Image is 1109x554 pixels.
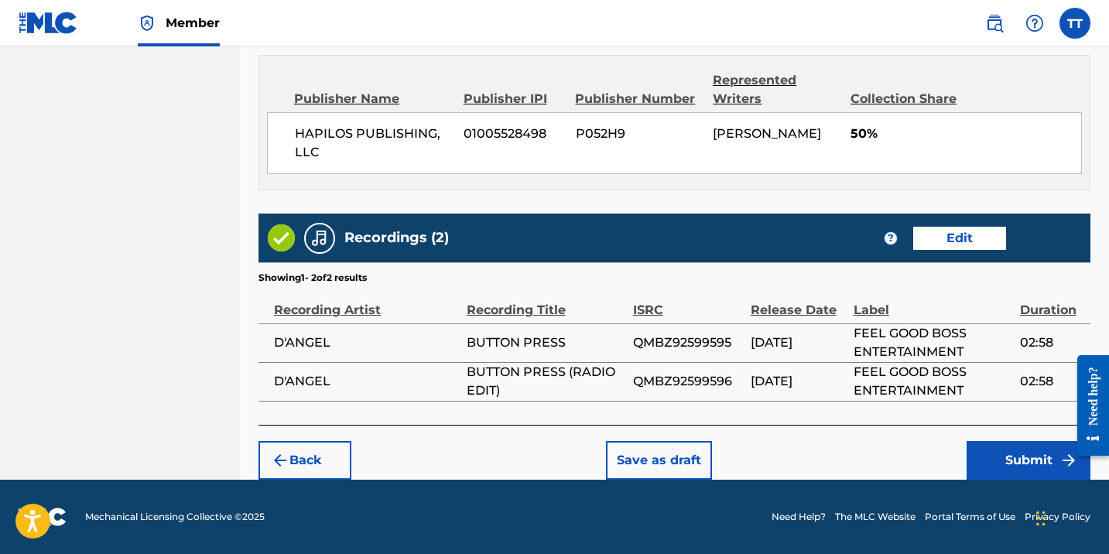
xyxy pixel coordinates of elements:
iframe: Resource Center [1066,343,1109,467]
div: Release Date [751,285,846,320]
a: The MLC Website [835,510,916,524]
span: 02:58 [1020,333,1083,352]
div: Publisher Number [575,90,701,108]
span: 50% [851,125,1081,143]
span: FEEL GOOD BOSS ENTERTAINMENT [854,324,1012,361]
button: Submit [967,441,1090,480]
button: Edit [913,227,1006,250]
span: 01005528498 [464,125,564,143]
img: 7ee5dd4eb1f8a8e3ef2f.svg [271,451,289,470]
a: Public Search [979,8,1010,39]
div: ISRC [633,285,743,320]
span: [DATE] [751,372,846,391]
span: [DATE] [751,333,846,352]
button: Save as draft [606,441,712,480]
div: Represented Writers [713,71,839,108]
button: Back [258,441,351,480]
a: Portal Terms of Use [925,510,1015,524]
div: User Menu [1059,8,1090,39]
img: MLC Logo [19,12,78,34]
img: search [985,14,1004,32]
span: [PERSON_NAME] [713,126,821,141]
span: P052H9 [576,125,702,143]
img: help [1025,14,1044,32]
div: Duration [1020,285,1083,320]
span: QMBZ92599595 [633,333,743,352]
img: Valid [268,224,295,251]
h5: Recordings (2) [344,229,449,247]
span: Member [166,14,220,32]
div: Recording Artist [274,285,459,320]
span: ? [885,232,897,245]
img: logo [19,508,67,526]
div: Help [1019,8,1050,39]
iframe: Chat Widget [1032,480,1109,554]
div: Publisher IPI [464,90,564,108]
div: Publisher Name [294,90,452,108]
span: HAPILOS PUBLISHING, LLC [295,125,452,162]
div: Collection Share [851,90,969,108]
div: Recording Title [467,285,625,320]
span: BUTTON PRESS (RADIO EDIT) [467,363,625,400]
span: Mechanical Licensing Collective © 2025 [85,510,265,524]
p: Showing 1 - 2 of 2 results [258,271,367,285]
a: Privacy Policy [1025,510,1090,524]
div: Drag [1036,495,1046,542]
img: Top Rightsholder [138,14,156,32]
span: QMBZ92599596 [633,372,743,391]
span: FEEL GOOD BOSS ENTERTAINMENT [854,363,1012,400]
div: Label [854,285,1012,320]
img: f7272a7cc735f4ea7f67.svg [1059,451,1078,470]
span: BUTTON PRESS [467,333,625,352]
span: 02:58 [1020,372,1083,391]
span: D'ANGEL [274,333,459,352]
span: D'ANGEL [274,372,459,391]
img: Recordings [310,229,329,248]
a: Need Help? [772,510,826,524]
